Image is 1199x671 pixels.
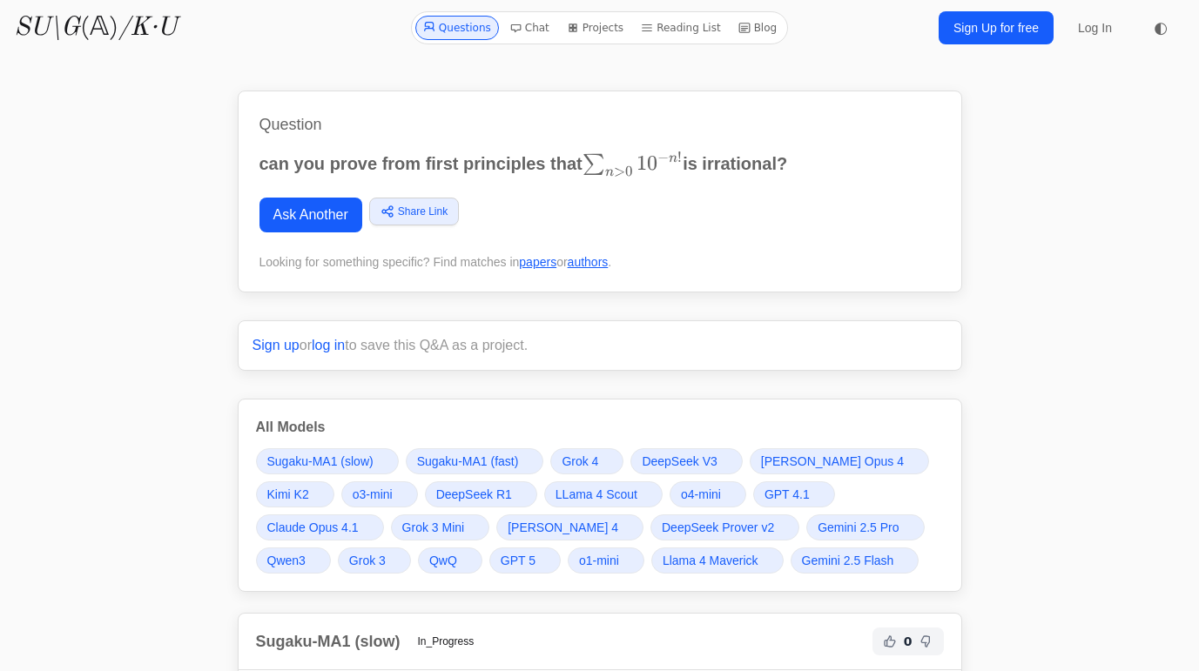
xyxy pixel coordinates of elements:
a: DeepSeek R1 [425,481,537,507]
span: n [605,165,614,179]
span: DeepSeek Prover v2 [662,519,774,536]
span: Sugaku-MA1 (slow) [267,453,374,470]
span: Claude Opus 4.1 [267,519,359,536]
span: Grok 3 [349,552,386,569]
a: DeepSeek Prover v2 [650,514,799,540]
span: Grok 4 [562,453,598,470]
span: 1 [637,151,647,176]
span: 0 [625,163,632,180]
span: Llama 4 Maverick [663,552,758,569]
a: Sugaku-MA1 (slow) [256,448,399,474]
h2: Sugaku-MA1 (slow) [256,629,401,654]
span: Kimi K2 [267,486,309,503]
a: o4-mini [670,481,746,507]
a: authors [568,255,609,269]
span: QwQ [429,552,457,569]
a: o1-mini [568,547,644,574]
span: [PERSON_NAME] 4 [508,519,618,536]
a: LLama 4 Scout [544,481,663,507]
span: 0 [647,151,657,176]
button: Helpful [879,631,900,652]
a: Grok 4 [550,448,623,474]
a: log in [312,338,345,352]
span: Share Link [398,204,448,219]
a: o3-mini [341,481,418,507]
a: Chat [502,16,556,40]
p: can you prove from first principles that is irrational? [259,151,940,177]
a: Llama 4 Maverick [651,547,784,574]
span: Sugaku-MA1 (fast) [417,453,519,470]
a: Sign Up for free [939,11,1054,44]
div: Looking for something specific? Find matches in or . [259,253,940,271]
a: GPT 5 [489,547,561,574]
span: GPT 4.1 [765,486,810,503]
a: Kimi K2 [256,481,334,507]
a: Sugaku-MA1 (fast) [406,448,544,474]
span: [PERSON_NAME] Opus 4 [761,453,904,470]
a: Claude Opus 4.1 [256,514,384,540]
span: DeepSeek R1 [436,486,512,503]
span: ​ [633,166,635,170]
span: > [614,163,625,180]
a: Log In [1068,12,1122,44]
a: [PERSON_NAME] 4 [496,514,643,540]
span: o1-mini [579,552,619,569]
a: [PERSON_NAME] Opus 4 [750,448,929,474]
a: Qwen3 [256,547,331,574]
a: Gemini 2.5 Flash [791,547,919,574]
i: SU\G [14,15,80,41]
span: Gemini 2.5 Flash [802,552,894,569]
a: Gemini 2.5 Pro [806,514,924,540]
a: Projects [560,16,630,40]
span: In_Progress [408,631,485,652]
span: o4-mini [681,486,721,503]
a: Ask Another [259,198,362,232]
a: SU\G(𝔸)/K·U [14,12,177,44]
a: Questions [415,16,499,40]
a: DeepSeek V3 [630,448,742,474]
span: DeepSeek V3 [642,453,717,470]
span: o3-mini [353,486,393,503]
i: /K·U [118,15,177,41]
a: QwQ [418,547,482,574]
h3: All Models [256,417,944,438]
a: GPT 4.1 [753,481,835,507]
span: ! [677,149,682,166]
a: Blog [731,16,785,40]
span: ∑ [583,151,605,177]
a: papers [519,255,556,269]
button: Not Helpful [916,631,937,652]
button: ◐ [1143,10,1178,45]
span: 0 [904,633,913,650]
span: ◐ [1154,20,1168,36]
a: Sign up [253,338,300,352]
span: Gemini 2.5 Pro [818,519,899,536]
span: Grok 3 Mini [402,519,465,536]
span: GPT 5 [501,552,536,569]
a: Grok 3 Mini [391,514,490,540]
a: Grok 3 [338,547,411,574]
span: − [657,149,669,166]
p: or to save this Q&A as a project. [253,335,947,356]
a: Reading List [634,16,728,40]
h1: Question [259,112,940,137]
span: n [669,151,677,165]
span: LLama 4 Scout [556,486,637,503]
span: Qwen3 [267,552,306,569]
